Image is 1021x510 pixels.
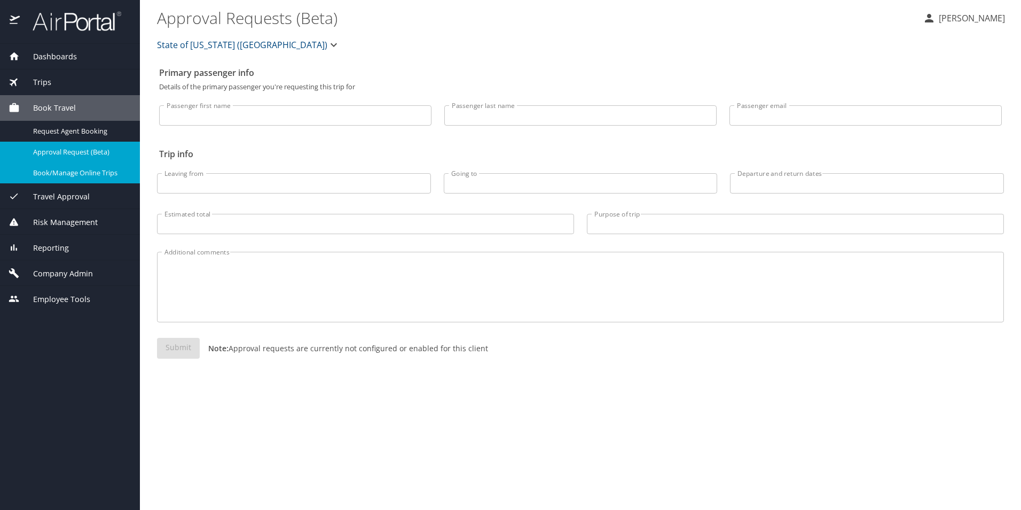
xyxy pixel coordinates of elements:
[159,64,1002,81] h2: Primary passenger info
[20,242,69,254] span: Reporting
[153,34,344,56] button: State of [US_STATE] ([GEOGRAPHIC_DATA])
[157,1,914,34] h1: Approval Requests (Beta)
[159,145,1002,163] h2: Trip info
[33,126,127,136] span: Request Agent Booking
[20,268,93,280] span: Company Admin
[200,343,488,354] p: Approval requests are currently not configured or enabled for this client
[20,191,90,203] span: Travel Approval
[20,51,77,63] span: Dashboards
[159,83,1002,90] p: Details of the primary passenger you're requesting this trip for
[33,147,127,157] span: Approval Request (Beta)
[20,217,98,228] span: Risk Management
[918,9,1009,28] button: [PERSON_NAME]
[20,76,51,88] span: Trips
[33,168,127,178] span: Book/Manage Online Trips
[936,12,1005,25] p: [PERSON_NAME]
[208,343,229,353] strong: Note:
[157,37,327,52] span: State of [US_STATE] ([GEOGRAPHIC_DATA])
[20,102,76,114] span: Book Travel
[21,11,121,32] img: airportal-logo.png
[20,293,90,305] span: Employee Tools
[10,11,21,32] img: icon-airportal.png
